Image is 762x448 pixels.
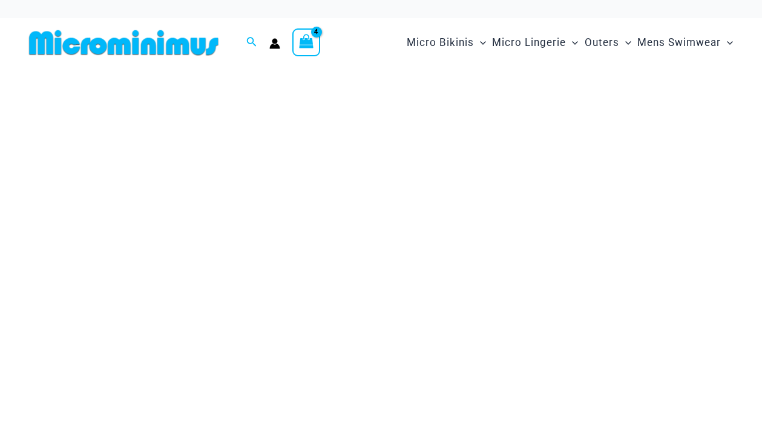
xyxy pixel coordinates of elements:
a: Account icon link [269,38,280,49]
nav: Site Navigation [402,22,738,63]
span: Menu Toggle [619,27,631,58]
a: Micro LingerieMenu ToggleMenu Toggle [489,24,581,61]
a: Micro BikinisMenu ToggleMenu Toggle [404,24,489,61]
span: Menu Toggle [566,27,578,58]
a: Mens SwimwearMenu ToggleMenu Toggle [634,24,736,61]
a: OutersMenu ToggleMenu Toggle [582,24,634,61]
span: Mens Swimwear [637,27,721,58]
span: Micro Lingerie [492,27,566,58]
a: Search icon link [246,35,257,50]
span: Outers [585,27,619,58]
span: Menu Toggle [721,27,733,58]
span: Menu Toggle [474,27,486,58]
img: MM SHOP LOGO FLAT [24,29,223,56]
span: Micro Bikinis [407,27,474,58]
a: View Shopping Cart, 4 items [292,28,320,56]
